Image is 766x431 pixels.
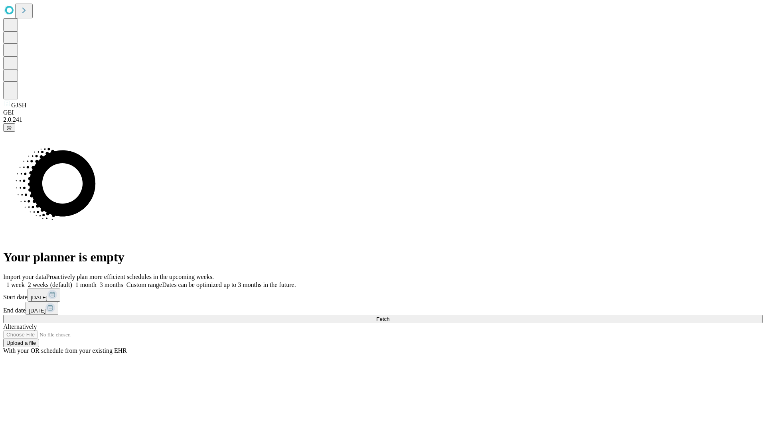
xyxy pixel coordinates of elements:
div: Start date [3,289,763,302]
span: Alternatively [3,323,37,330]
span: Custom range [126,281,162,288]
span: 3 months [100,281,123,288]
span: [DATE] [29,308,45,314]
button: Fetch [3,315,763,323]
span: GJSH [11,102,26,109]
span: [DATE] [31,295,47,301]
span: 1 week [6,281,25,288]
button: [DATE] [28,289,60,302]
button: @ [3,123,15,132]
span: 2 weeks (default) [28,281,72,288]
span: Import your data [3,273,46,280]
span: @ [6,125,12,130]
div: 2.0.241 [3,116,763,123]
button: Upload a file [3,339,39,347]
span: Proactively plan more efficient schedules in the upcoming weeks. [46,273,214,280]
span: Fetch [376,316,389,322]
span: With your OR schedule from your existing EHR [3,347,127,354]
span: 1 month [75,281,97,288]
div: End date [3,302,763,315]
button: [DATE] [26,302,58,315]
div: GEI [3,109,763,116]
span: Dates can be optimized up to 3 months in the future. [162,281,296,288]
h1: Your planner is empty [3,250,763,265]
